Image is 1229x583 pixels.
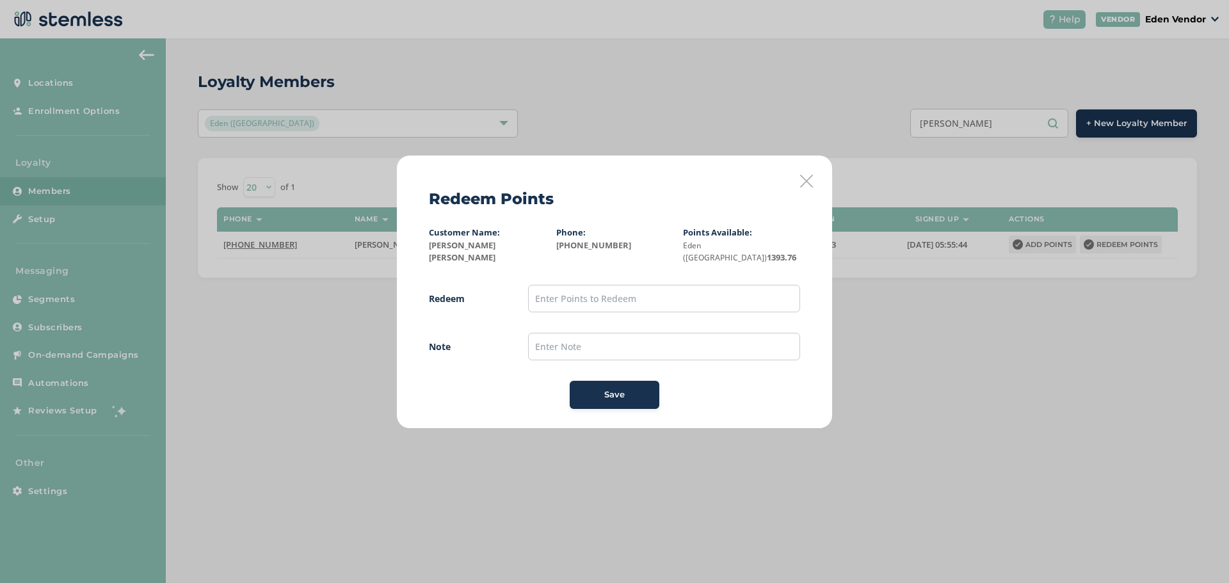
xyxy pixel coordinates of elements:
h2: Redeem Points [429,188,554,211]
iframe: Chat Widget [1165,522,1229,583]
label: Note [429,340,502,353]
input: Enter Points to Redeem [528,285,800,312]
label: Points Available: [683,227,752,238]
label: 1393.76 [683,239,800,264]
label: Customer Name: [429,227,500,238]
label: [PERSON_NAME] [PERSON_NAME] [429,239,546,264]
span: Save [604,388,625,401]
button: Save [570,381,659,409]
label: [PHONE_NUMBER] [556,239,673,252]
small: Eden ([GEOGRAPHIC_DATA]) [683,240,767,264]
label: Redeem [429,292,502,305]
label: Phone: [556,227,586,238]
input: Enter Note [528,333,800,360]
